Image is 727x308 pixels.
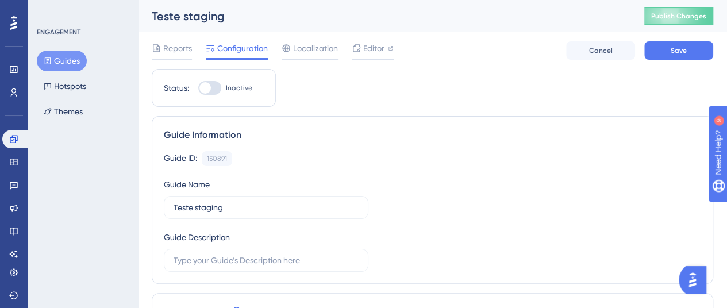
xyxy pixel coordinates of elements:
[27,3,72,17] span: Need Help?
[671,46,687,55] span: Save
[363,41,384,55] span: Editor
[37,51,87,71] button: Guides
[37,28,80,37] div: ENGAGEMENT
[679,263,713,297] iframe: UserGuiding AI Assistant Launcher
[164,81,189,95] div: Status:
[651,11,706,21] span: Publish Changes
[164,128,701,142] div: Guide Information
[566,41,635,60] button: Cancel
[207,154,227,163] div: 150891
[293,41,338,55] span: Localization
[37,76,93,97] button: Hotspots
[217,41,268,55] span: Configuration
[37,101,90,122] button: Themes
[644,7,713,25] button: Publish Changes
[226,83,252,93] span: Inactive
[174,201,359,214] input: Type your Guide’s Name here
[589,46,613,55] span: Cancel
[164,151,197,166] div: Guide ID:
[80,6,83,15] div: 9
[152,8,616,24] div: Teste staging
[644,41,713,60] button: Save
[164,178,210,191] div: Guide Name
[174,254,359,267] input: Type your Guide’s Description here
[164,230,230,244] div: Guide Description
[163,41,192,55] span: Reports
